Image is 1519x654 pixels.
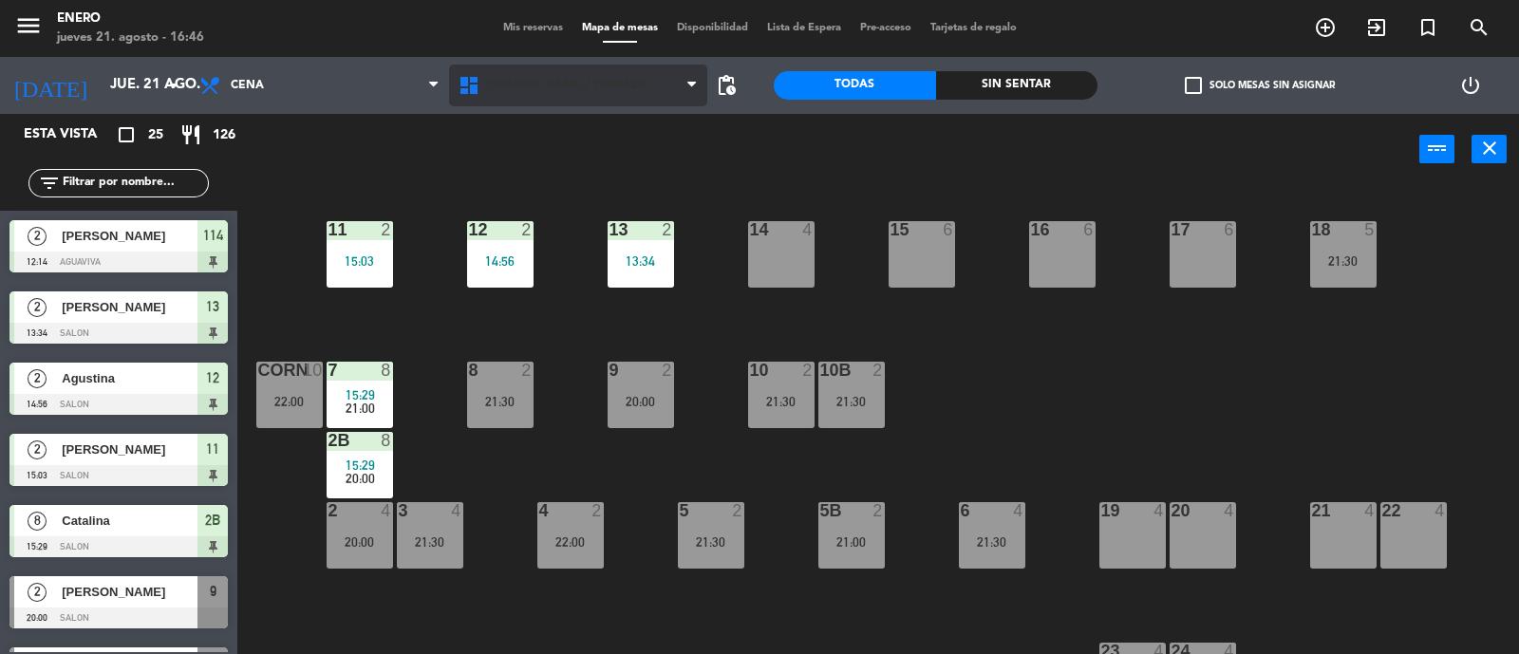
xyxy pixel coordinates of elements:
input: Filtrar por nombre... [61,173,208,194]
i: restaurant [179,123,202,146]
i: search [1468,16,1491,39]
div: 20:00 [608,395,674,408]
div: Todas [774,71,936,100]
div: 5 [1364,221,1376,238]
div: 21:30 [678,535,744,549]
div: 15 [891,221,891,238]
span: 20:00 [346,471,375,486]
div: 2 [662,362,673,379]
i: turned_in_not [1416,16,1439,39]
span: Mis reservas [494,23,572,33]
span: 12 [206,366,219,389]
span: Catalina [62,511,197,531]
div: corn [258,362,259,379]
span: check_box_outline_blank [1185,77,1202,94]
span: pending_actions [715,74,738,97]
div: 18 [1312,221,1313,238]
span: 2 [28,298,47,317]
div: 2 [328,502,329,519]
button: menu [14,11,43,47]
div: 21 [1312,502,1313,519]
div: jueves 21. agosto - 16:46 [57,28,204,47]
span: 15:29 [346,458,375,473]
div: 2 [521,362,533,379]
span: 2 [28,227,47,246]
div: 22:00 [537,535,604,549]
div: 7 [328,362,329,379]
div: 2 [591,502,603,519]
span: 21:00 [346,401,375,416]
div: 2 [802,362,814,379]
div: 12 [469,221,470,238]
div: 10 [750,362,751,379]
div: 15:03 [327,254,393,268]
div: 14 [750,221,751,238]
div: 2 [872,502,884,519]
div: 21:00 [818,535,885,549]
span: 13 [206,295,219,318]
div: 2 [872,362,884,379]
span: Pre-acceso [851,23,921,33]
div: 8 [381,432,392,449]
div: 6 [1224,221,1235,238]
span: 2 [28,369,47,388]
i: arrow_drop_down [162,74,185,97]
div: 2 [381,221,392,238]
div: 6 [943,221,954,238]
div: 4 [451,502,462,519]
div: 2 [521,221,533,238]
i: exit_to_app [1365,16,1388,39]
div: 21:30 [959,535,1025,549]
div: 11 [328,221,329,238]
i: power_input [1426,137,1449,159]
span: [PERSON_NAME] [62,297,197,317]
div: 4 [1224,502,1235,519]
span: 2B [205,509,220,532]
div: 6 [1083,221,1095,238]
span: 114 [203,224,223,247]
i: power_settings_new [1459,74,1482,97]
div: 4 [381,502,392,519]
div: 4 [802,221,814,238]
div: 21:30 [748,395,815,408]
div: 4 [1435,502,1446,519]
label: Solo mesas sin asignar [1185,77,1335,94]
div: 4 [1013,502,1024,519]
div: 21:30 [467,395,534,408]
div: 21:30 [397,535,463,549]
button: close [1472,135,1507,163]
div: 4 [539,502,540,519]
div: 10 [303,362,322,379]
div: 5B [820,502,821,519]
span: Lista de Espera [758,23,851,33]
div: Enero [57,9,204,28]
span: Mapa de mesas [572,23,667,33]
span: 2 [28,583,47,602]
div: 20 [1172,502,1172,519]
div: 10b [820,362,821,379]
span: Disponibilidad [667,23,758,33]
div: 19 [1101,502,1102,519]
div: 14:56 [467,254,534,268]
div: 2B [328,432,329,449]
i: filter_list [38,172,61,195]
span: 15:29 [346,387,375,402]
div: 6 [961,502,962,519]
span: Tarjetas de regalo [921,23,1026,33]
div: 4 [1153,502,1165,519]
div: 22:00 [256,395,323,408]
div: 13 [609,221,610,238]
span: [PERSON_NAME] [62,439,197,459]
div: 2 [662,221,673,238]
div: 17 [1172,221,1172,238]
div: 16 [1031,221,1032,238]
i: menu [14,11,43,40]
div: Esta vista [9,123,137,146]
div: 3 [399,502,400,519]
span: 126 [213,124,235,146]
span: [PERSON_NAME] [62,582,197,602]
span: 2 [28,440,47,459]
i: crop_square [115,123,138,146]
div: 13:34 [608,254,674,268]
span: Cena [231,79,264,92]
